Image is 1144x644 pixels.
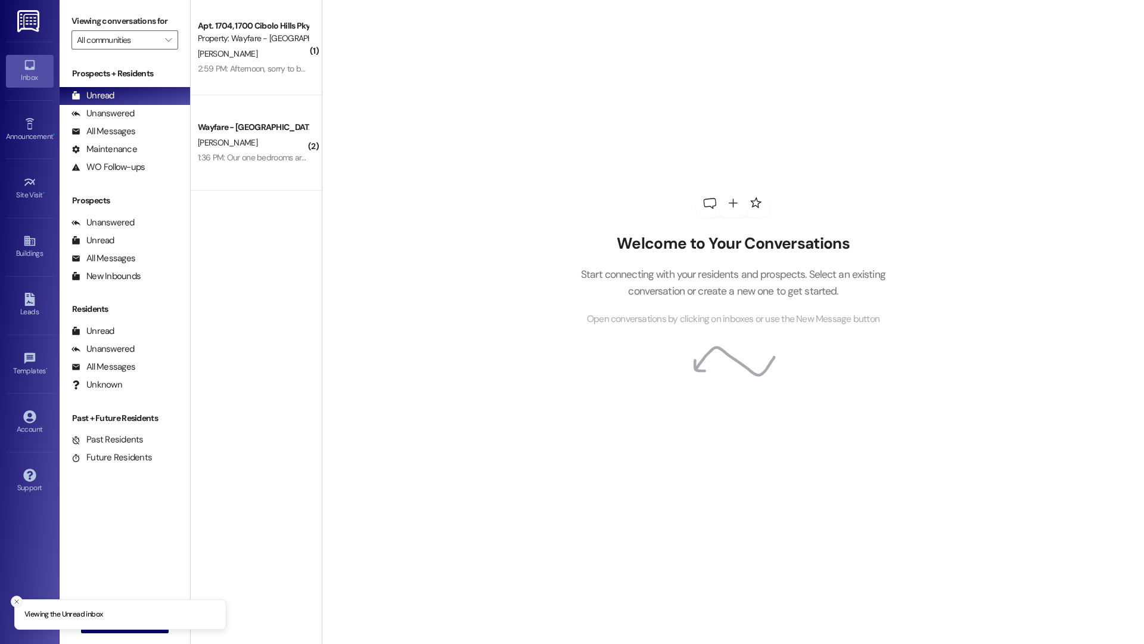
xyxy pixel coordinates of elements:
div: Wayfare - [GEOGRAPHIC_DATA] [198,121,308,134]
p: Start connecting with your residents and prospects. Select an existing conversation or create a n... [562,266,903,300]
p: Viewing the Unread inbox [24,609,102,620]
h2: Welcome to Your Conversations [562,234,903,253]
div: 2:59 PM: Afternoon, sorry to be a bother. There's a wasp nest forming on my patio railings [198,63,505,74]
span: • [46,365,48,373]
div: Unanswered [71,107,135,120]
a: Account [6,407,54,439]
button: Close toast [11,596,23,608]
a: Buildings [6,231,54,263]
div: New Inbounds [71,270,141,283]
a: Leads [6,289,54,321]
span: • [53,131,55,139]
div: Prospects [60,194,190,207]
img: ResiDesk Logo [17,10,42,32]
div: Maintenance [71,143,137,156]
i:  [165,35,172,45]
div: Residents [60,303,190,315]
a: Support [6,465,54,497]
input: All communities [77,30,159,49]
div: All Messages [71,361,135,373]
div: Unread [71,89,114,102]
div: Future Residents [71,451,152,464]
div: Property: Wayfare - [GEOGRAPHIC_DATA] [198,32,308,45]
div: All Messages [71,125,135,138]
span: Open conversations by clicking on inboxes or use the New Message button [587,312,879,327]
div: Unanswered [71,343,135,355]
div: Unread [71,325,114,338]
div: Prospects + Residents [60,67,190,80]
label: Viewing conversations for [71,12,178,30]
a: Templates • [6,348,54,380]
div: Unanswered [71,216,135,229]
div: Unknown [71,379,122,391]
span: • [43,189,45,197]
a: Inbox [6,55,54,87]
div: Apt. 1704, 1700 Cibolo Hills Pky [198,20,308,32]
div: Past Residents [71,434,144,446]
a: Site Visit • [6,172,54,205]
div: WO Follow-ups [71,161,145,174]
div: All Messages [71,252,135,265]
span: [PERSON_NAME] [198,137,257,148]
span: [PERSON_NAME] [198,48,257,59]
div: Unread [71,234,114,247]
div: Past + Future Residents [60,412,190,425]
